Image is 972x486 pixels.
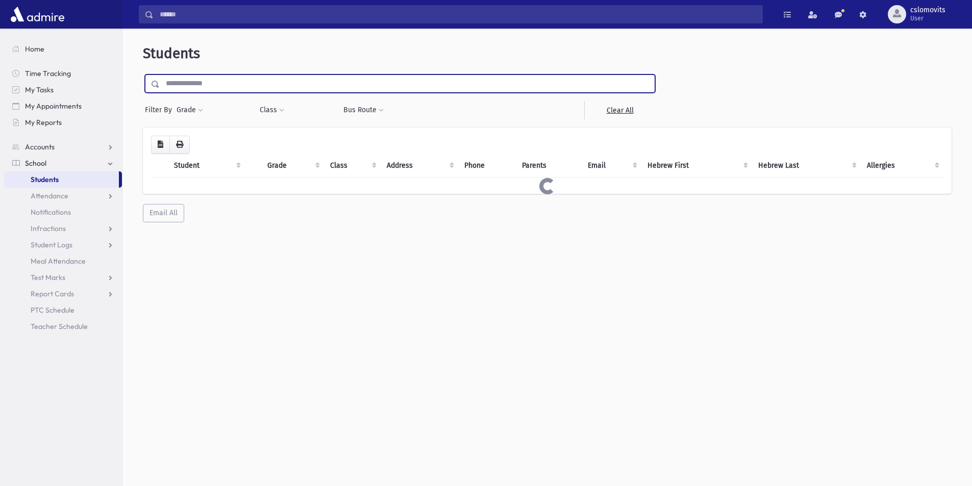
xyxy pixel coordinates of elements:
span: Time Tracking [25,69,71,78]
th: Phone [458,154,516,177]
a: My Appointments [4,98,122,114]
span: Filter By [145,105,176,115]
a: Student Logs [4,237,122,253]
span: Student Logs [31,240,72,249]
th: Hebrew First [641,154,752,177]
span: PTC Schedule [31,305,74,315]
span: cslomovits [910,6,945,14]
span: School [25,159,46,168]
span: Report Cards [31,289,74,298]
span: My Reports [25,118,62,127]
span: Attendance [31,191,68,200]
span: User [910,14,945,22]
span: My Tasks [25,85,54,94]
span: Teacher Schedule [31,322,88,331]
th: Grade [261,154,323,177]
button: CSV [151,136,170,154]
button: Bus Route [343,101,384,119]
a: Students [4,171,119,188]
span: Infractions [31,224,66,233]
a: Clear All [584,101,655,119]
span: Test Marks [31,273,65,282]
span: Students [143,45,200,62]
th: Allergies [861,154,943,177]
a: Meal Attendance [4,253,122,269]
span: Students [31,175,59,184]
a: My Tasks [4,82,122,98]
a: Time Tracking [4,65,122,82]
a: Report Cards [4,286,122,302]
a: School [4,155,122,171]
th: Parents [516,154,582,177]
span: Notifications [31,208,71,217]
a: Notifications [4,204,122,220]
span: My Appointments [25,101,82,111]
span: Meal Attendance [31,257,86,266]
th: Email [582,154,641,177]
th: Student [168,154,245,177]
a: Infractions [4,220,122,237]
a: My Reports [4,114,122,131]
button: Print [169,136,190,154]
th: Address [381,154,458,177]
a: Test Marks [4,269,122,286]
a: Accounts [4,139,122,155]
button: Email All [143,204,184,222]
th: Class [324,154,381,177]
a: Teacher Schedule [4,318,122,335]
span: Home [25,44,44,54]
button: Grade [176,101,204,119]
a: PTC Schedule [4,302,122,318]
button: Class [259,101,285,119]
a: Home [4,41,122,57]
img: AdmirePro [8,4,67,24]
input: Search [154,5,762,23]
a: Attendance [4,188,122,204]
span: Accounts [25,142,55,151]
th: Hebrew Last [752,154,861,177]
